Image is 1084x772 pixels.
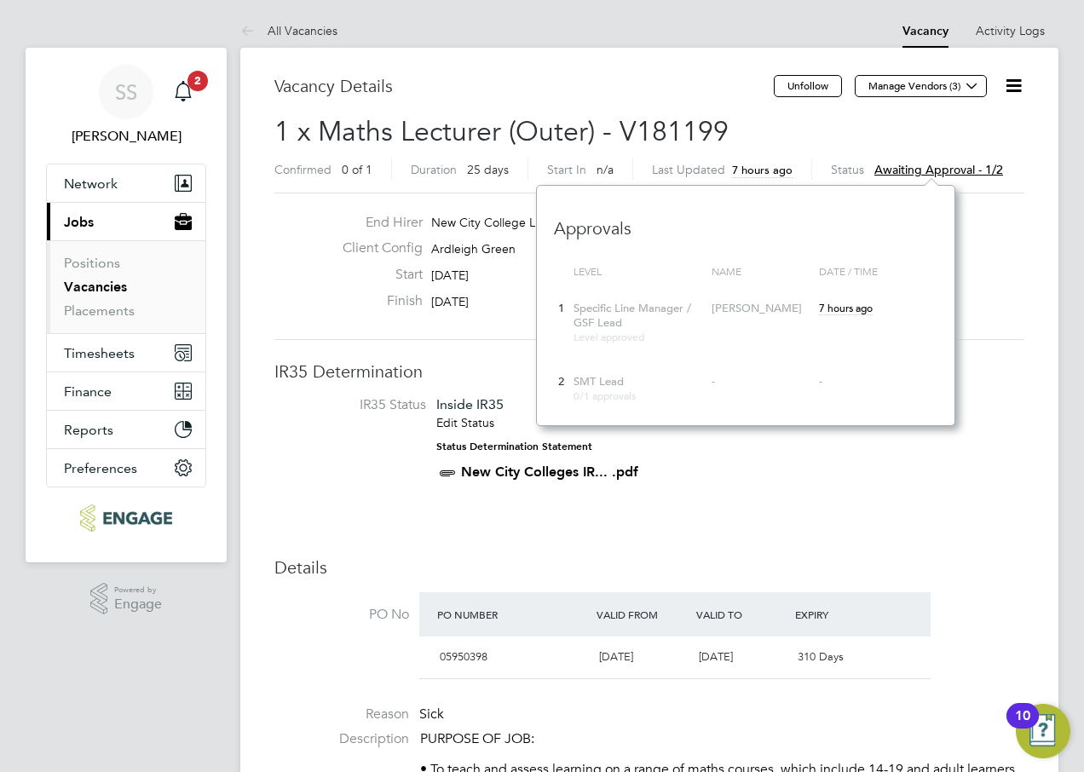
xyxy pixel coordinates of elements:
[431,241,516,256] span: Ardleigh Green
[819,301,873,314] span: 7 hours ago
[547,162,586,177] label: Start In
[419,706,444,723] span: Sick
[712,302,810,316] div: [PERSON_NAME]
[47,449,205,487] button: Preferences
[64,460,137,476] span: Preferences
[240,23,337,38] a: All Vacancies
[431,268,469,283] span: [DATE]
[274,730,409,748] label: Description
[64,422,113,438] span: Reports
[574,330,644,343] span: Level approved
[64,279,127,295] a: Vacancies
[831,162,864,177] label: Status
[342,162,372,177] span: 0 of 1
[592,599,692,630] div: Valid From
[436,415,494,430] a: Edit Status
[114,597,162,612] span: Engage
[436,441,592,452] strong: Status Determination Statement
[274,606,409,624] label: PO No
[599,649,633,664] span: [DATE]
[874,162,1003,177] span: Awaiting approval - 1/2
[291,396,426,414] label: IR35 Status
[798,649,844,664] span: 310 Days
[554,293,569,325] div: 1
[574,301,691,330] span: Specific Line Manager / GSF Lead
[712,375,810,389] div: -
[574,374,624,389] span: SMT Lead
[64,176,118,192] span: Network
[1015,716,1030,738] div: 10
[115,81,137,103] span: SS
[47,411,205,448] button: Reports
[90,583,163,615] a: Powered byEngage
[554,200,937,239] h3: Approvals
[329,214,423,232] label: End Hirer
[699,649,733,664] span: [DATE]
[64,302,135,319] a: Placements
[26,48,227,562] nav: Main navigation
[166,65,200,119] a: 2
[461,464,638,480] a: New City Colleges IR... .pdf
[976,23,1045,38] a: Activity Logs
[64,345,135,361] span: Timesheets
[692,599,792,630] div: Valid To
[815,256,937,287] div: Date / time
[420,730,1024,748] p: PURPOSE OF JOB:
[329,239,423,257] label: Client Config
[902,24,948,38] a: Vacancy
[467,162,509,177] span: 25 days
[47,164,205,202] button: Network
[274,75,774,97] h3: Vacancy Details
[47,334,205,372] button: Timesheets
[436,396,504,412] span: Inside IR35
[569,256,707,287] div: Level
[707,256,815,287] div: Name
[64,255,120,271] a: Positions
[411,162,457,177] label: Duration
[774,75,842,97] button: Unfollow
[274,115,729,148] span: 1 x Maths Lecturer (Outer) - V181199
[855,75,987,97] button: Manage Vendors (3)
[440,649,487,664] span: 05950398
[329,292,423,310] label: Finish
[819,375,933,389] div: -
[431,215,569,230] span: New City College Limited
[274,706,409,723] label: Reason
[274,556,1024,579] h3: Details
[187,71,208,91] span: 2
[329,266,423,284] label: Start
[732,163,793,177] span: 7 hours ago
[46,65,206,147] a: SS[PERSON_NAME]
[652,162,725,177] label: Last Updated
[47,372,205,410] button: Finance
[114,583,162,597] span: Powered by
[80,504,171,532] img: ncclondon-logo-retina.png
[433,599,592,630] div: PO Number
[274,360,1024,383] h3: IR35 Determination
[554,366,569,398] div: 2
[791,599,891,630] div: Expiry
[47,240,205,333] div: Jobs
[574,389,636,402] span: 0/1 approvals
[1016,704,1070,758] button: Open Resource Center, 10 new notifications
[64,214,94,230] span: Jobs
[47,203,205,240] button: Jobs
[274,162,332,177] label: Confirmed
[46,504,206,532] a: Go to home page
[431,294,469,309] span: [DATE]
[46,126,206,147] span: Samya Siddiqui
[64,383,112,400] span: Finance
[597,162,614,177] span: n/a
